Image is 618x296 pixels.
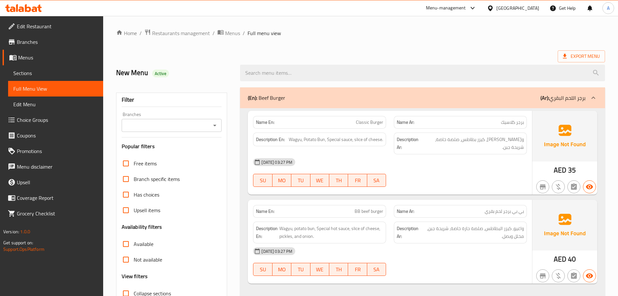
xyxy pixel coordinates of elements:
button: MO [273,174,291,187]
span: Menu disclaimer [17,163,98,171]
span: Not available [134,256,162,264]
li: / [243,29,245,37]
span: Edit Restaurant [17,22,98,30]
a: Restaurants management [144,29,210,37]
span: Sections [13,69,98,77]
button: Open [210,121,219,130]
a: Edit Menu [8,97,103,112]
a: Choice Groups [3,112,103,128]
span: A [607,5,610,12]
span: Export Menu [558,50,605,62]
button: Available [583,180,596,193]
span: Choice Groups [17,116,98,124]
span: 35 [568,164,576,176]
span: SA [370,176,383,185]
a: Branches [3,34,103,50]
a: Full Menu View [8,81,103,97]
span: TU [294,265,308,274]
span: WE [313,176,327,185]
span: SU [256,176,270,185]
span: Edit Menu [13,100,98,108]
span: برجر كلاسيك [501,119,524,126]
span: Branches [17,38,98,46]
span: AED [554,253,566,265]
span: Menus [18,54,98,61]
button: Not has choices [567,180,580,193]
span: [DATE] 03:27 PM [259,248,295,254]
span: Wagyu, Potato Bun, Special sauce, slice of cheese. [289,135,383,144]
button: FR [348,263,367,276]
a: Grocery Checklist [3,206,103,221]
a: Promotions [3,143,103,159]
li: / [139,29,142,37]
span: Free items [134,160,157,167]
span: Full menu view [248,29,281,37]
h2: New Menu [116,68,233,78]
p: برجر اللحم البقري [540,94,586,102]
a: Coupons [3,128,103,143]
div: [GEOGRAPHIC_DATA] [496,5,539,12]
span: Active [152,71,169,77]
span: SA [370,265,383,274]
button: WE [310,174,329,187]
span: Coupons [17,132,98,139]
strong: Name Ar: [397,208,414,215]
strong: Name En: [256,119,274,126]
span: TH [332,265,345,274]
nav: breadcrumb [116,29,605,37]
span: Get support on: [3,238,33,247]
button: TU [291,174,310,187]
span: Full Menu View [13,85,98,93]
button: Available [583,269,596,282]
span: Upsell items [134,206,160,214]
div: (En): Beef Burger(Ar):برجر اللحم البقري [240,87,605,108]
span: SU [256,265,270,274]
span: Wagyu, potato bun, Special hot sauce, slice of cheese, pickles, and onion. [279,225,383,240]
a: Edit Restaurant [3,19,103,34]
img: Ae5nvW7+0k+MAAAAAElFTkSuQmCC [532,200,597,251]
p: Beef Burger [248,94,285,102]
img: Ae5nvW7+0k+MAAAAAElFTkSuQmCC [532,111,597,161]
span: Available [134,240,153,248]
span: BB beef burger [355,208,383,215]
button: Not branch specific item [536,180,549,193]
button: MO [273,263,291,276]
button: SA [367,263,386,276]
span: Has choices [134,191,159,199]
strong: Name Ar: [397,119,414,126]
h3: Popular filters [122,143,222,150]
span: Restaurants management [152,29,210,37]
strong: Description En: [256,225,278,240]
button: SA [367,174,386,187]
strong: Description Ar: [397,135,422,151]
h3: View filters [122,273,148,280]
span: [DATE] 03:27 PM [259,159,295,165]
a: Menus [217,29,240,37]
input: search [240,65,605,81]
span: Grocery Checklist [17,210,98,217]
a: Home [116,29,137,37]
button: TH [329,263,348,276]
a: Support.OpsPlatform [3,245,44,253]
button: FR [348,174,367,187]
button: WE [310,263,329,276]
b: (En): [248,93,257,103]
div: Menu-management [426,4,466,12]
button: Not has choices [567,269,580,282]
span: Promotions [17,147,98,155]
span: MO [275,265,289,274]
button: TH [329,174,348,187]
span: 40 [568,253,576,265]
span: بي بي برجر لحم بقري [485,208,524,215]
a: Upsell [3,174,103,190]
span: 1.0.0 [20,227,30,236]
span: AED [554,164,566,176]
span: واغيو، كيزر بطاطس، صلصة خاصة، شريحة جبن. [423,135,524,151]
span: Coverage Report [17,194,98,202]
a: Sections [8,65,103,81]
a: Coverage Report [3,190,103,206]
span: Upsell [17,178,98,186]
span: Version: [3,227,19,236]
strong: Name En: [256,208,274,215]
button: Not branch specific item [536,269,549,282]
